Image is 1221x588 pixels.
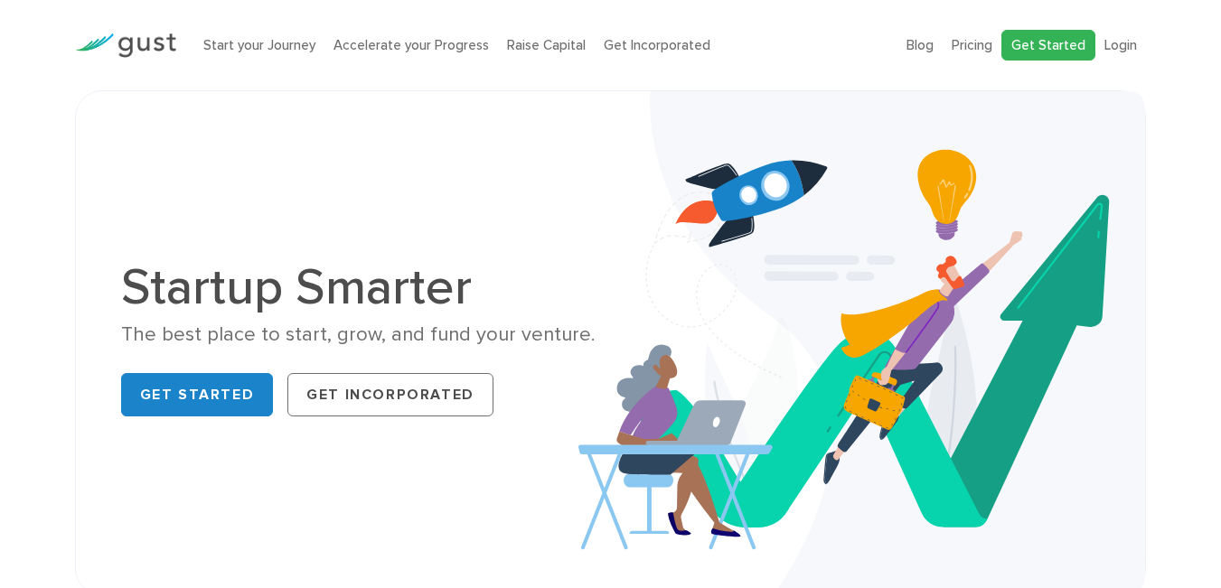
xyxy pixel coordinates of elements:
a: Start your Journey [203,37,315,53]
a: Pricing [952,37,992,53]
a: Get Incorporated [287,373,493,416]
a: Get Started [1001,30,1095,61]
h1: Startup Smarter [121,262,597,313]
div: The best place to start, grow, and fund your venture. [121,322,597,348]
a: Raise Capital [507,37,586,53]
img: Gust Logo [75,33,176,58]
a: Get Started [121,373,274,416]
a: Blog [906,37,934,53]
a: Accelerate your Progress [333,37,489,53]
a: Login [1104,37,1137,53]
a: Get Incorporated [604,37,710,53]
